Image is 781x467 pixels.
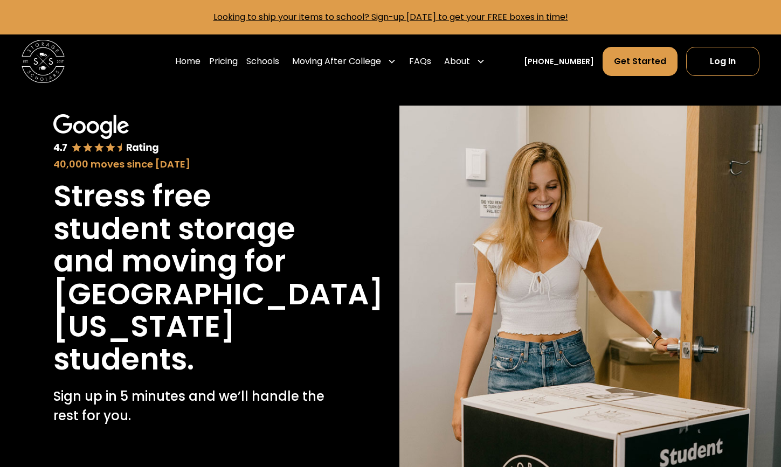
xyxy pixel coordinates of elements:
[175,46,201,76] a: Home
[288,46,400,76] div: Moving After College
[686,47,759,76] a: Log In
[213,11,568,23] a: Looking to ship your items to school? Sign-up [DATE] to get your FREE boxes in time!
[524,56,594,67] a: [PHONE_NUMBER]
[53,180,328,278] h1: Stress free student storage and moving for
[53,387,328,426] p: Sign up in 5 minutes and we’ll handle the rest for you.
[440,46,489,76] div: About
[292,55,381,68] div: Moving After College
[53,157,328,171] div: 40,000 moves since [DATE]
[22,40,65,83] img: Storage Scholars main logo
[246,46,279,76] a: Schools
[603,47,678,76] a: Get Started
[444,55,470,68] div: About
[209,46,238,76] a: Pricing
[53,343,194,376] h1: students.
[409,46,431,76] a: FAQs
[53,278,383,343] h1: [GEOGRAPHIC_DATA][US_STATE]
[53,114,159,155] img: Google 4.7 star rating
